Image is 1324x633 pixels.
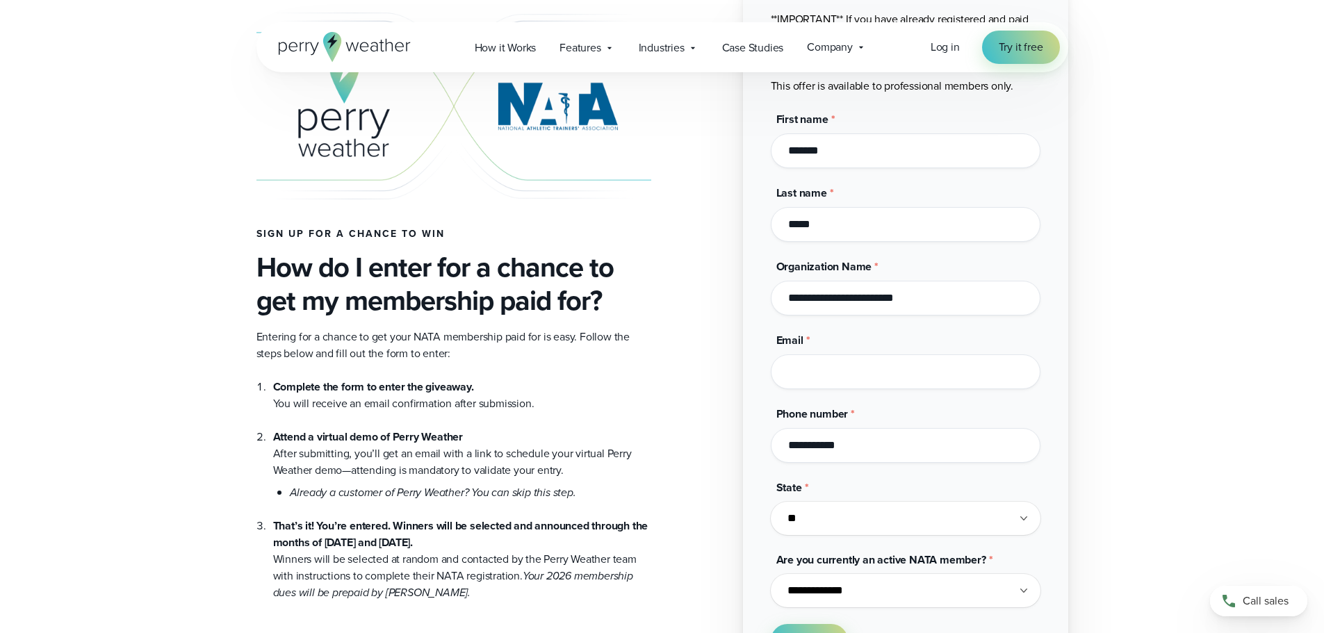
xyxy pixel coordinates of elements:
[710,33,796,62] a: Case Studies
[722,40,784,56] span: Case Studies
[776,479,802,495] span: State
[807,39,853,56] span: Company
[463,33,548,62] a: How it Works
[999,39,1043,56] span: Try it free
[256,251,651,318] h3: How do I enter for a chance to get my membership paid for?
[273,412,651,501] li: After submitting, you’ll get an email with a link to schedule your virtual Perry Weather demo—att...
[273,429,463,445] strong: Attend a virtual demo of Perry Weather
[776,185,827,201] span: Last name
[290,484,576,500] em: Already a customer of Perry Weather? You can skip this step.
[559,40,600,56] span: Features
[776,332,803,348] span: Email
[273,518,648,550] strong: That’s it! You’re entered. Winners will be selected and announced through the months of [DATE] an...
[475,40,537,56] span: How it Works
[931,39,960,55] span: Log in
[273,379,651,412] li: You will receive an email confirmation after submission.
[776,258,872,274] span: Organization Name
[776,406,849,422] span: Phone number
[1243,593,1289,609] span: Call sales
[273,379,474,395] strong: Complete the form to enter the giveaway.
[273,568,633,600] em: Your 2026 membership dues will be prepaid by [PERSON_NAME].
[639,40,685,56] span: Industries
[256,329,651,362] p: Entering for a chance to get your NATA membership paid for is easy. Follow the steps below and fi...
[931,39,960,56] a: Log in
[982,31,1060,64] a: Try it free
[776,111,828,127] span: First name
[256,229,651,240] h4: Sign up for a chance to win
[1210,586,1307,616] a: Call sales
[776,552,986,568] span: Are you currently an active NATA member?
[273,501,651,601] li: Winners will be selected at random and contacted by the Perry Weather team with instructions to c...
